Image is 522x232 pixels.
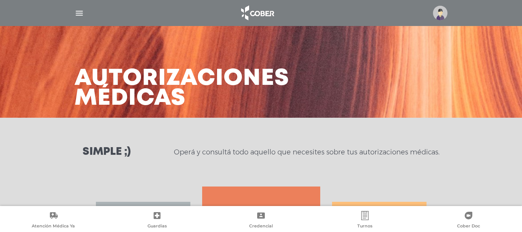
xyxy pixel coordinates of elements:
span: Cober Doc [457,223,480,230]
a: Credencial [209,211,313,230]
a: Atención Médica Ya [2,211,105,230]
span: Turnos [357,223,373,230]
h3: Autorizaciones médicas [75,69,289,109]
img: profile-placeholder.svg [433,6,447,20]
h3: Simple ;) [83,147,131,157]
img: Cober_menu-lines-white.svg [75,8,84,18]
p: Operá y consultá todo aquello que necesites sobre tus autorizaciones médicas. [174,148,439,157]
span: Atención Médica Ya [32,223,75,230]
span: Credencial [249,223,273,230]
a: Cober Doc [417,211,520,230]
a: Guardias [105,211,209,230]
span: Guardias [148,223,167,230]
a: Turnos [313,211,417,230]
img: logo_cober_home-white.png [237,4,277,22]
